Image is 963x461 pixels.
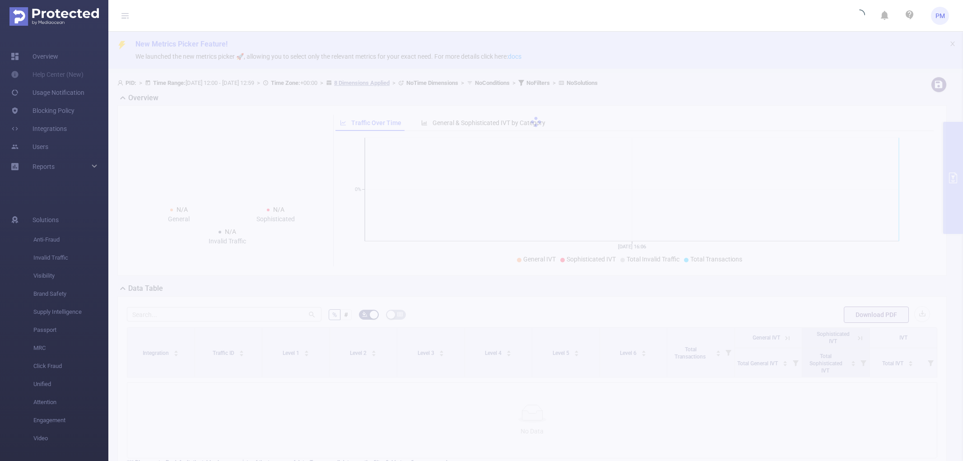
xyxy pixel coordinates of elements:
[33,375,108,393] span: Unified
[33,357,108,375] span: Click Fraud
[33,321,108,339] span: Passport
[33,267,108,285] span: Visibility
[11,120,67,138] a: Integrations
[854,9,865,22] i: icon: loading
[33,163,55,170] span: Reports
[33,411,108,429] span: Engagement
[33,429,108,447] span: Video
[9,7,99,26] img: Protected Media
[33,231,108,249] span: Anti-Fraud
[935,7,945,25] span: PM
[11,102,74,120] a: Blocking Policy
[33,158,55,176] a: Reports
[33,339,108,357] span: MRC
[33,249,108,267] span: Invalid Traffic
[33,303,108,321] span: Supply Intelligence
[11,138,48,156] a: Users
[11,84,84,102] a: Usage Notification
[33,285,108,303] span: Brand Safety
[33,211,59,229] span: Solutions
[33,393,108,411] span: Attention
[11,47,58,65] a: Overview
